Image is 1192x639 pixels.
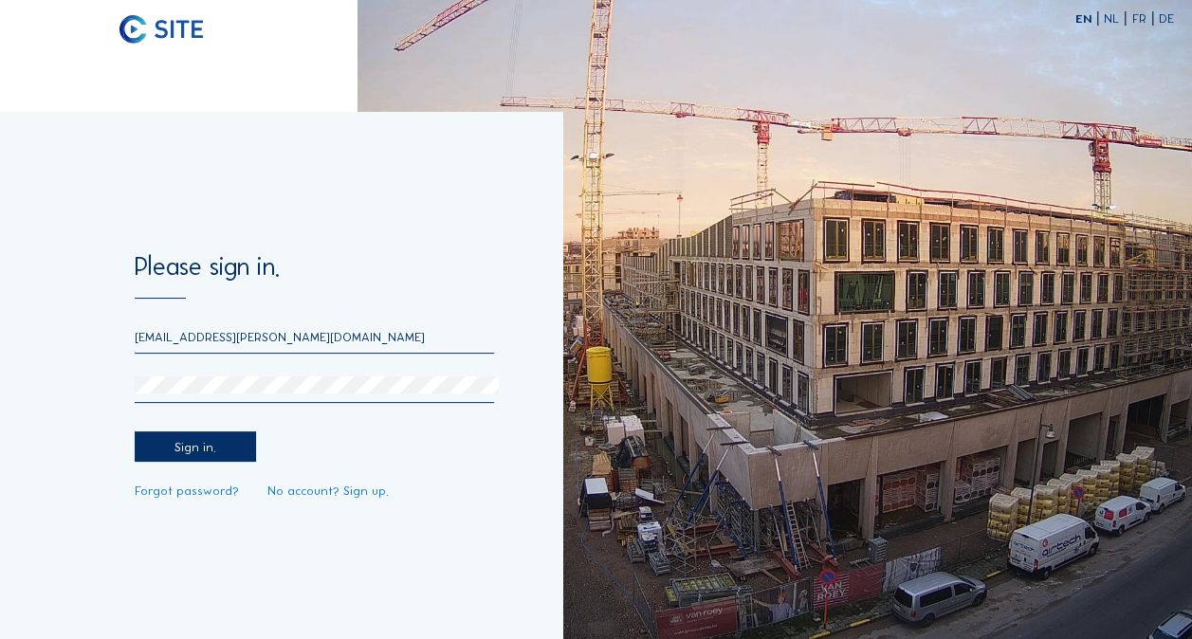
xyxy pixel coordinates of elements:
div: Please sign in. [135,254,494,300]
div: EN [1074,12,1097,25]
input: Email [135,330,494,344]
div: NL [1104,12,1126,25]
div: FR [1132,12,1153,25]
div: DE [1159,12,1174,25]
a: Forgot password? [135,484,239,497]
div: Sign in. [135,431,256,462]
img: C-SITE logo [119,15,203,44]
a: No account? Sign up. [267,484,389,497]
